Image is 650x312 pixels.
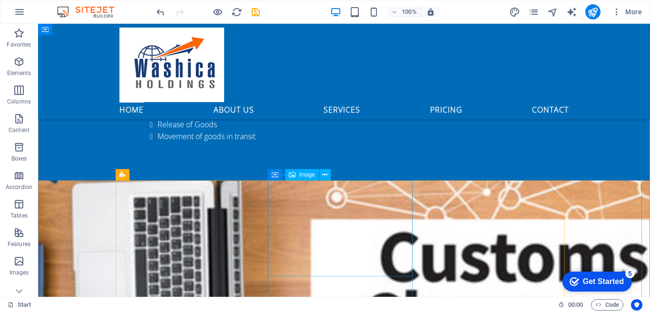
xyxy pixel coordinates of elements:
button: design [509,6,521,18]
div: Get Started [28,10,69,19]
i: Publish [587,7,598,18]
p: Favorites [7,41,31,48]
i: Navigator [547,7,558,18]
h6: 100% [402,6,417,18]
button: save [250,6,261,18]
i: Pages (Ctrl+Alt+S) [528,7,539,18]
p: Images [10,269,29,276]
p: Boxes [11,155,27,162]
p: Features [8,240,30,248]
button: undo [155,6,166,18]
button: publish [585,4,601,19]
div: Get Started 5 items remaining, 0% complete [7,5,77,25]
i: On resize automatically adjust zoom level to fit chosen device. [426,8,435,16]
span: 00 00 [568,299,583,311]
p: Accordion [6,183,32,191]
button: Usercentrics [631,299,642,311]
i: Undo: Add element (Ctrl+Z) [155,7,166,18]
button: More [608,4,646,19]
span: More [612,7,642,17]
button: Code [591,299,623,311]
p: Content [9,126,30,134]
h6: Session time [558,299,583,311]
span: Image [299,172,315,178]
button: navigator [547,6,559,18]
span: : [575,301,576,308]
i: Reload page [231,7,242,18]
p: Elements [7,69,31,77]
div: 5 [70,2,79,11]
button: pages [528,6,540,18]
p: Columns [7,98,31,105]
button: 100% [387,6,421,18]
img: Editor Logo [55,6,126,18]
p: Tables [10,212,28,219]
i: Design (Ctrl+Alt+Y) [509,7,520,18]
a: Click to cancel selection. Double-click to open Pages [8,299,31,311]
button: text_generator [566,6,578,18]
span: Code [595,299,619,311]
button: reload [231,6,242,18]
i: AI Writer [566,7,577,18]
